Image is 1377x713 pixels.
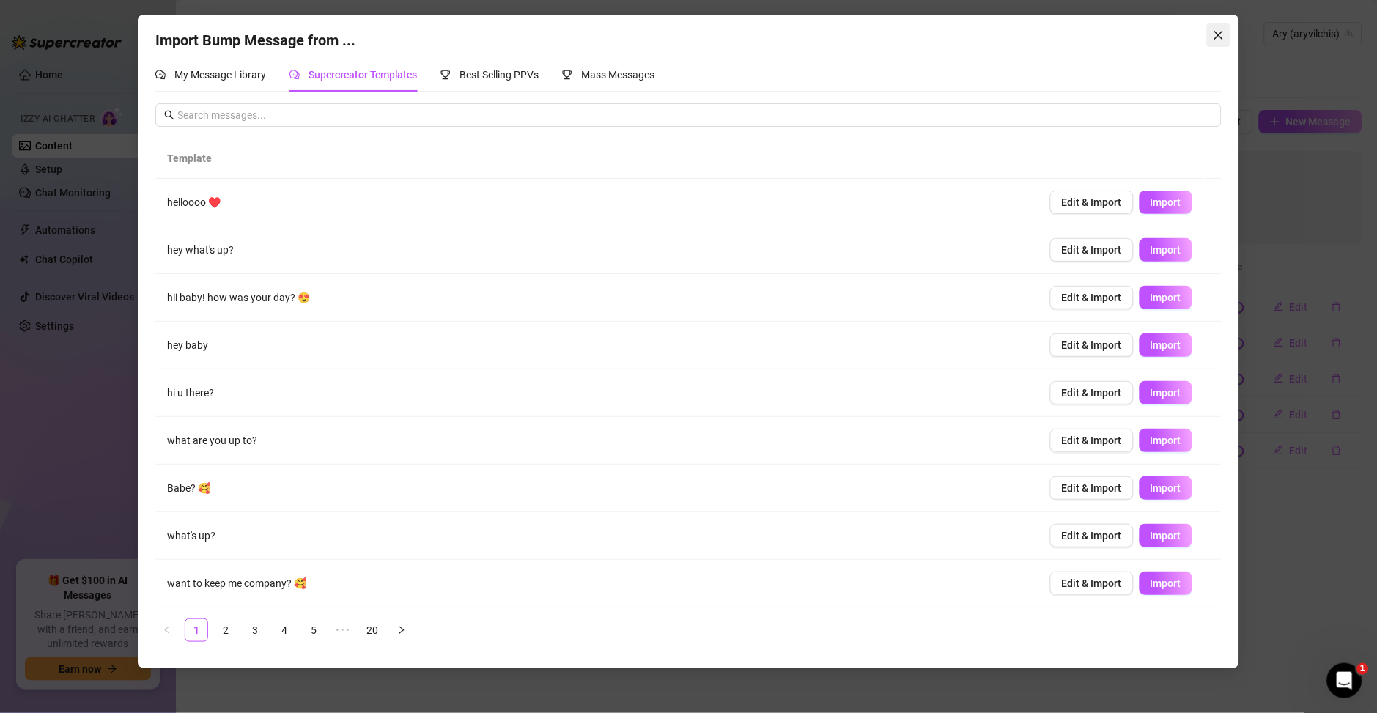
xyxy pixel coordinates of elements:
button: Close [1207,23,1230,47]
li: 2 [214,618,237,642]
td: hey baby [155,322,1038,369]
button: Edit & Import [1050,381,1134,404]
button: Edit & Import [1050,524,1134,547]
button: Import [1140,238,1192,262]
a: 20 [361,619,383,641]
span: trophy [562,70,572,80]
li: 3 [243,618,267,642]
button: Edit & Import [1050,333,1134,357]
a: 2 [215,619,237,641]
span: Import [1151,292,1181,303]
li: Previous Page [155,618,179,642]
button: Import [1140,524,1192,547]
span: right [397,626,406,635]
span: Edit & Import [1062,530,1122,542]
span: close [1213,29,1225,41]
span: Import [1151,244,1181,256]
a: 5 [303,619,325,641]
li: 20 [361,618,384,642]
td: want to keep me company? 🥰 [155,560,1038,607]
span: comment [289,70,300,80]
button: Edit & Import [1050,429,1134,452]
td: what's up? [155,512,1038,560]
button: left [155,618,179,642]
span: ••• [331,618,355,642]
span: Import [1151,196,1181,208]
td: what are you up to? [155,417,1038,465]
button: Import [1140,381,1192,404]
span: Edit & Import [1062,482,1122,494]
a: 1 [185,619,207,641]
li: Next 5 Pages [331,618,355,642]
button: right [390,618,413,642]
td: hi u there? [155,369,1038,417]
td: Babe? 🥰 [155,465,1038,512]
td: helloooo ♥️ [155,179,1038,226]
th: Template [155,138,1022,179]
span: Edit & Import [1062,196,1122,208]
span: Import [1151,482,1181,494]
input: Search messages... [177,107,1213,123]
span: Edit & Import [1062,387,1122,399]
button: Import [1140,191,1192,214]
span: Edit & Import [1062,339,1122,351]
button: Import [1140,476,1192,500]
button: Edit & Import [1050,572,1134,595]
span: Best Selling PPVs [459,69,539,81]
iframe: Intercom live chat [1327,663,1362,698]
span: Import [1151,387,1181,399]
button: Edit & Import [1050,286,1134,309]
a: 4 [273,619,295,641]
td: hii baby! how was your day? 😍 [155,274,1038,322]
span: 1 [1357,663,1369,675]
span: Import Bump Message from ... [155,32,355,49]
span: left [163,626,171,635]
button: Import [1140,333,1192,357]
button: Import [1140,286,1192,309]
button: Edit & Import [1050,476,1134,500]
li: 1 [185,618,208,642]
span: Import [1151,339,1181,351]
span: Edit & Import [1062,292,1122,303]
span: Mass Messages [581,69,654,81]
span: Close [1207,29,1230,41]
span: My Message Library [174,69,266,81]
span: Import [1151,577,1181,589]
span: Edit & Import [1062,435,1122,446]
button: Edit & Import [1050,191,1134,214]
button: Edit & Import [1050,238,1134,262]
span: comment [155,70,166,80]
span: Edit & Import [1062,577,1122,589]
a: 3 [244,619,266,641]
li: 5 [302,618,325,642]
li: Next Page [390,618,413,642]
button: Import [1140,572,1192,595]
span: Import [1151,435,1181,446]
span: Supercreator Templates [309,69,417,81]
button: Import [1140,429,1192,452]
span: Edit & Import [1062,244,1122,256]
span: search [164,110,174,120]
span: trophy [440,70,451,80]
li: 4 [273,618,296,642]
td: hey what's up? [155,226,1038,274]
span: Import [1151,530,1181,542]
